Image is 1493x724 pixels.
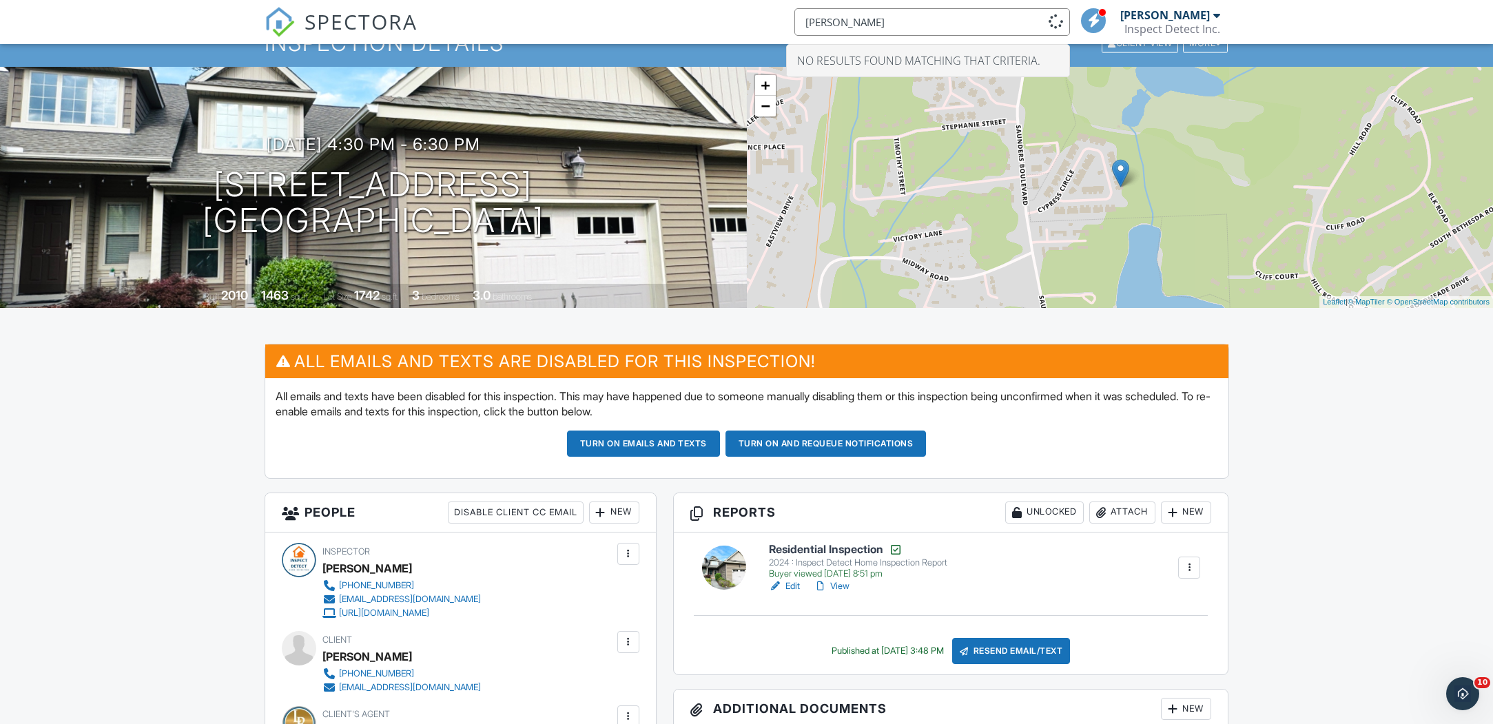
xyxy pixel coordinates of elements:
[1161,501,1211,524] div: New
[322,667,481,681] a: [PHONE_NUMBER]
[322,646,412,667] div: [PERSON_NAME]
[354,288,380,302] div: 1742
[1446,677,1479,710] iframe: Intercom live chat
[422,291,460,302] span: bedrooms
[412,288,420,302] div: 3
[291,291,310,302] span: sq. ft.
[755,75,776,96] a: Zoom in
[1102,34,1178,53] div: Client View
[265,19,418,48] a: SPECTORA
[952,638,1071,664] div: Resend Email/Text
[1161,698,1211,720] div: New
[1183,34,1228,53] div: More
[267,135,480,154] h3: [DATE] 4:30 pm - 6:30 pm
[339,668,414,679] div: [PHONE_NUMBER]
[1323,298,1346,306] a: Leaflet
[814,579,850,593] a: View
[769,568,947,579] div: Buyer viewed [DATE] 8:51 pm
[322,681,481,694] a: [EMAIL_ADDRESS][DOMAIN_NAME]
[493,291,532,302] span: bathrooms
[265,344,1228,378] h3: All emails and texts are disabled for this inspection!
[276,389,1218,420] p: All emails and texts have been disabled for this inspection. This may have happened due to someon...
[769,543,947,580] a: Residential Inspection 2024 : Inspect Detect Home Inspection Report Buyer viewed [DATE] 8:51 pm
[265,31,1229,55] h1: Inspection Details
[339,608,429,619] div: [URL][DOMAIN_NAME]
[339,594,481,605] div: [EMAIL_ADDRESS][DOMAIN_NAME]
[322,634,352,645] span: Client
[322,592,481,606] a: [EMAIL_ADDRESS][DOMAIN_NAME]
[322,709,390,719] span: Client's Agent
[323,291,352,302] span: Lot Size
[261,288,289,302] div: 1463
[322,558,412,579] div: [PERSON_NAME]
[787,45,1069,76] div: No results found matching that criteria.
[832,645,944,656] div: Published at [DATE] 3:48 PM
[322,546,370,557] span: Inspector
[1005,501,1084,524] div: Unlocked
[265,7,295,37] img: The Best Home Inspection Software - Spectora
[589,501,639,524] div: New
[339,580,414,591] div: [PHONE_NUMBER]
[1089,501,1155,524] div: Attach
[674,493,1228,532] h3: Reports
[794,8,1070,36] input: Search everything...
[204,291,219,302] span: Built
[1319,296,1493,308] div: |
[1124,22,1220,36] div: Inspect Detect Inc.
[339,682,481,693] div: [EMAIL_ADDRESS][DOMAIN_NAME]
[769,543,947,557] h6: Residential Inspection
[322,606,481,620] a: [URL][DOMAIN_NAME]
[221,288,248,302] div: 2010
[1100,37,1182,48] a: Client View
[265,493,656,532] h3: People
[448,501,584,524] div: Disable Client CC Email
[755,96,776,116] a: Zoom out
[567,431,720,457] button: Turn on emails and texts
[1120,8,1210,22] div: [PERSON_NAME]
[382,291,399,302] span: sq.ft.
[1474,677,1490,688] span: 10
[305,7,418,36] span: SPECTORA
[322,579,481,592] a: [PHONE_NUMBER]
[725,431,927,457] button: Turn on and Requeue Notifications
[769,579,800,593] a: Edit
[769,557,947,568] div: 2024 : Inspect Detect Home Inspection Report
[473,288,491,302] div: 3.0
[1348,298,1385,306] a: © MapTiler
[1387,298,1490,306] a: © OpenStreetMap contributors
[203,167,544,240] h1: [STREET_ADDRESS] [GEOGRAPHIC_DATA]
